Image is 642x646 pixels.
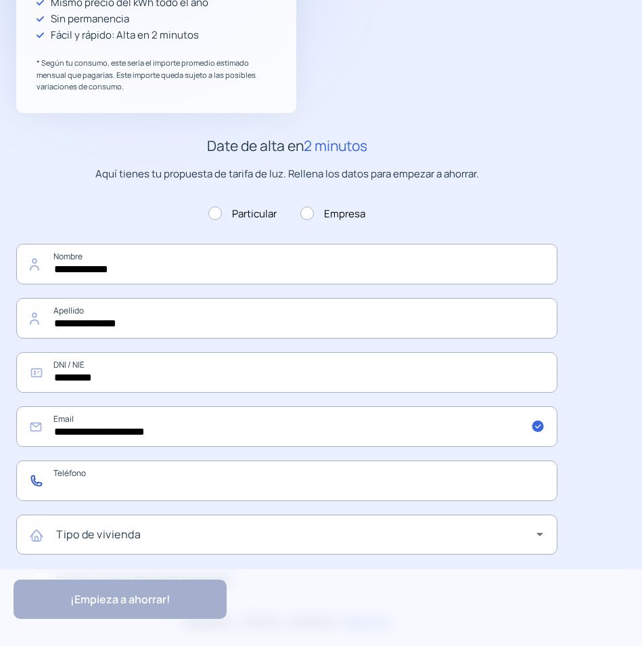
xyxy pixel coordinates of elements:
[16,135,557,158] h2: Date de alta en
[304,136,367,155] span: 2 minutos
[51,27,199,43] p: Fácil y rápido: Alta en 2 minutos
[208,206,277,222] label: Particular
[56,527,141,542] mat-label: Tipo de vivienda
[37,57,276,93] p: * Según tu consumo, este sería el importe promedio estimado mensual que pagarías. Este importe qu...
[300,206,365,222] label: Empresa
[51,11,129,27] p: Sin permanencia
[16,166,557,182] p: Aquí tienes tu propuesta de tarifa de luz. Rellena los datos para empezar a ahorrar.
